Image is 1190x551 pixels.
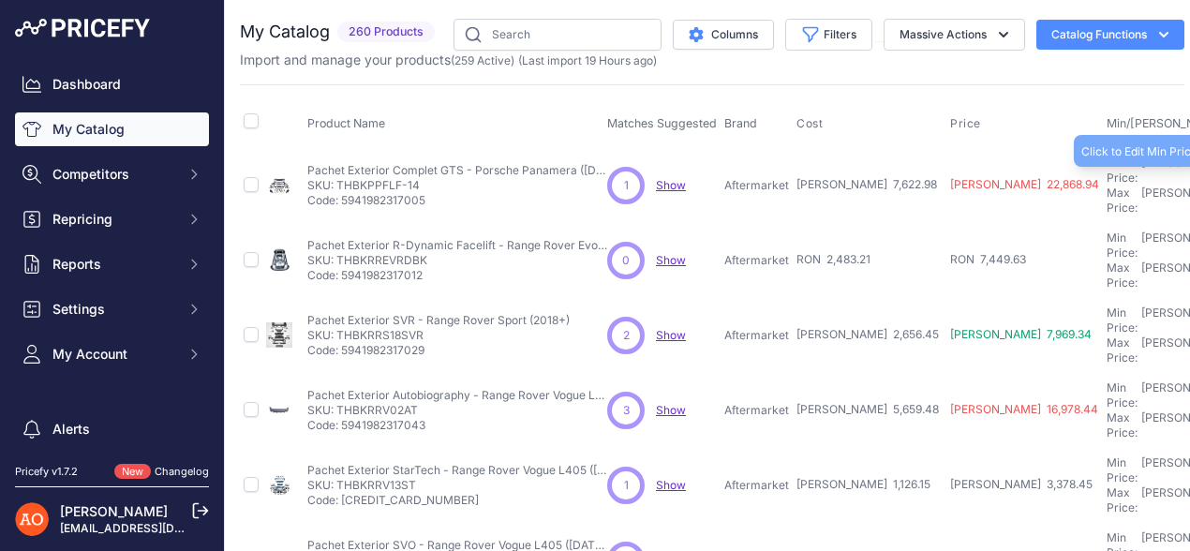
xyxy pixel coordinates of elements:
span: [PERSON_NAME] 3,378.45 [950,477,1093,491]
span: ( ) [451,53,514,67]
p: Pachet Exterior StarTech - Range Rover Vogue L405 ([DATE]-[DATE]) [307,463,607,478]
button: Repricing [15,202,209,236]
button: Massive Actions [884,19,1025,51]
button: Columns [673,20,774,50]
a: 259 Active [454,53,511,67]
nav: Sidebar [15,67,209,517]
button: Competitors [15,157,209,191]
p: Code: 5941982317029 [307,343,570,358]
div: Max Price: [1107,485,1138,515]
p: SKU: THBKRRS18SVR [307,328,570,343]
p: Code: 5941982317043 [307,418,607,433]
span: [PERSON_NAME] 2,656.45 [796,327,939,341]
p: Pachet Exterior Autobiography - Range Rover Vogue L322 ([DATE]-[DATE]) [307,388,607,403]
span: Reports [52,255,175,274]
a: Show [656,328,686,342]
span: 260 Products [337,22,435,43]
span: 2 [623,327,630,344]
div: Min Price: [1107,156,1138,186]
button: Catalog Functions [1036,20,1184,50]
p: Code: 5941982317005 [307,193,607,208]
span: Brand [724,116,757,130]
button: My Account [15,337,209,371]
p: Aftermarket [724,328,789,343]
span: RON 7,449.63 [950,252,1026,266]
h2: My Catalog [240,19,330,45]
span: Price [950,116,981,131]
p: SKU: THBKRRV13ST [307,478,607,493]
button: Price [950,116,985,131]
a: Show [656,478,686,492]
span: [PERSON_NAME] 5,659.48 [796,402,939,416]
p: SKU: THBKRREVRDBK [307,253,607,268]
img: Pricefy Logo [15,19,150,37]
button: Reports [15,247,209,281]
span: [PERSON_NAME] 16,978.44 [950,402,1098,416]
span: [PERSON_NAME] 7,622.98 [796,177,937,191]
div: Max Price: [1107,186,1138,216]
a: Show [656,403,686,417]
p: Pachet Exterior Complet GTS - Porsche Panamera ([DATE]-[DATE], Stil 2018+) [307,163,607,178]
p: Code: 5941982317012 [307,268,607,283]
a: [PERSON_NAME] [60,503,168,519]
p: Aftermarket [724,253,789,268]
span: 3 [623,402,630,419]
div: Max Price: [1107,335,1138,365]
button: Settings [15,292,209,326]
span: [PERSON_NAME] 1,126.15 [796,477,930,491]
a: [EMAIL_ADDRESS][DOMAIN_NAME] [60,521,256,535]
div: Min Price: [1107,305,1138,335]
p: Aftermarket [724,403,789,418]
span: [PERSON_NAME] 22,868.94 [950,177,1099,191]
span: Product Name [307,116,385,130]
span: Cost [796,116,823,131]
p: Aftermarket [724,478,789,493]
p: Pachet Exterior R-Dynamic Facelift - Range Rover Evoque ([DATE]-[DATE]) [307,238,607,253]
p: Aftermarket [724,178,789,193]
div: Max Price: [1107,410,1138,440]
span: [PERSON_NAME] 7,969.34 [950,327,1092,341]
span: 0 [622,252,630,269]
input: Search [454,19,662,51]
button: Cost [796,116,826,131]
span: New [114,464,151,480]
div: Max Price: [1107,261,1138,290]
div: Min Price: [1107,231,1138,261]
div: Pricefy v1.7.2 [15,464,78,480]
span: Settings [52,300,175,319]
a: Dashboard [15,67,209,101]
div: Min Price: [1107,455,1138,485]
span: RON 2,483.21 [796,252,870,266]
div: Min Price: [1107,380,1138,410]
p: Import and manage your products [240,51,657,69]
a: My Catalog [15,112,209,146]
p: SKU: THBKRRV02AT [307,403,607,418]
button: Filters [785,19,872,51]
span: 1 [624,177,629,194]
a: Changelog [155,465,209,478]
span: 1 [624,477,629,494]
p: Code: [CREDIT_CARD_NUMBER] [307,493,607,508]
a: Show [656,178,686,192]
p: SKU: THBKPPFLF-14 [307,178,607,193]
a: Alerts [15,412,209,446]
p: Pachet Exterior SVR - Range Rover Sport (2018+) [307,313,570,328]
span: Competitors [52,165,175,184]
span: My Account [52,345,175,364]
span: (Last import 19 Hours ago) [518,53,657,67]
a: Show [656,253,686,267]
span: Repricing [52,210,175,229]
span: Matches Suggested [607,116,717,130]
